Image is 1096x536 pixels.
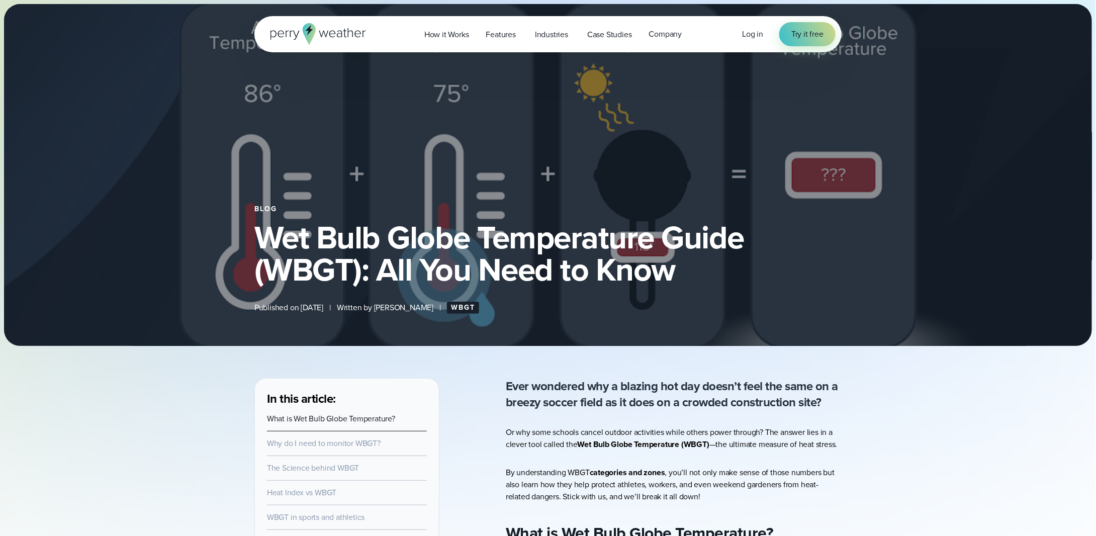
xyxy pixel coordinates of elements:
[416,24,478,45] a: How it Works
[587,29,632,41] span: Case Studies
[590,467,665,478] strong: categories and zones
[535,29,568,41] span: Industries
[267,487,336,498] a: Heat Index vs WBGT
[779,22,836,46] a: Try it free
[506,378,842,410] p: Ever wondered why a blazing hot day doesn’t feel the same on a breezy soccer field as it does on ...
[267,391,427,407] h3: In this article:
[424,29,469,41] span: How it Works
[254,205,842,213] div: Blog
[254,221,842,286] h1: Wet Bulb Globe Temperature Guide (WBGT): All You Need to Know
[579,24,641,45] a: Case Studies
[439,302,441,314] span: |
[254,302,323,314] span: Published on [DATE]
[486,29,516,41] span: Features
[447,302,479,314] a: WBGT
[578,438,709,450] strong: Wet Bulb Globe Temperature (WBGT)
[267,437,381,449] a: Why do I need to monitor WBGT?
[742,28,763,40] a: Log in
[791,28,824,40] span: Try it free
[329,302,331,314] span: |
[649,28,682,40] span: Company
[267,462,359,474] a: The Science behind WBGT
[506,467,842,503] p: By understanding WBGT , you’ll not only make sense of those numbers but also learn how they help ...
[267,413,395,424] a: What is Wet Bulb Globe Temperature?
[337,302,433,314] span: Written by [PERSON_NAME]
[267,511,364,523] a: WBGT in sports and athletics
[506,426,842,451] p: Or why some schools cancel outdoor activities while others power through? The answer lies in a cl...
